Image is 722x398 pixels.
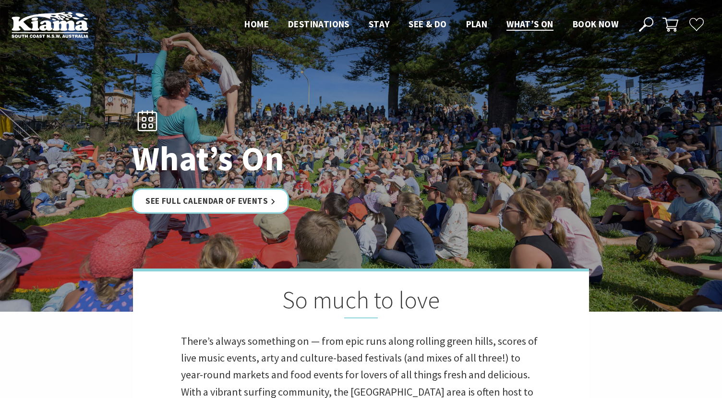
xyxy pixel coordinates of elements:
span: What’s On [506,18,554,30]
h1: What’s On [132,140,403,177]
span: Book now [573,18,618,30]
span: Destinations [288,18,349,30]
img: Kiama Logo [12,12,88,38]
nav: Main Menu [235,17,628,33]
h2: So much to love [181,286,541,318]
a: See Full Calendar of Events [132,188,289,214]
span: Home [244,18,269,30]
span: Plan [466,18,488,30]
span: See & Do [409,18,446,30]
span: Stay [369,18,390,30]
